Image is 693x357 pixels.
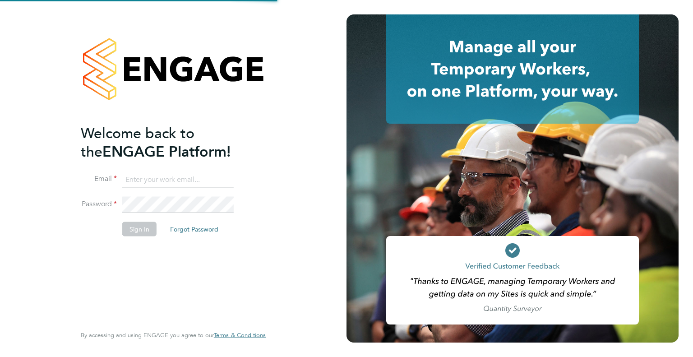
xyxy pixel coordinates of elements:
[214,332,266,339] a: Terms & Conditions
[163,222,226,236] button: Forgot Password
[81,124,257,161] h2: ENGAGE Platform!
[81,174,117,184] label: Email
[214,331,266,339] span: Terms & Conditions
[122,222,157,236] button: Sign In
[122,172,234,188] input: Enter your work email...
[81,199,117,209] label: Password
[81,331,266,339] span: By accessing and using ENGAGE you agree to our
[81,124,194,160] span: Welcome back to the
